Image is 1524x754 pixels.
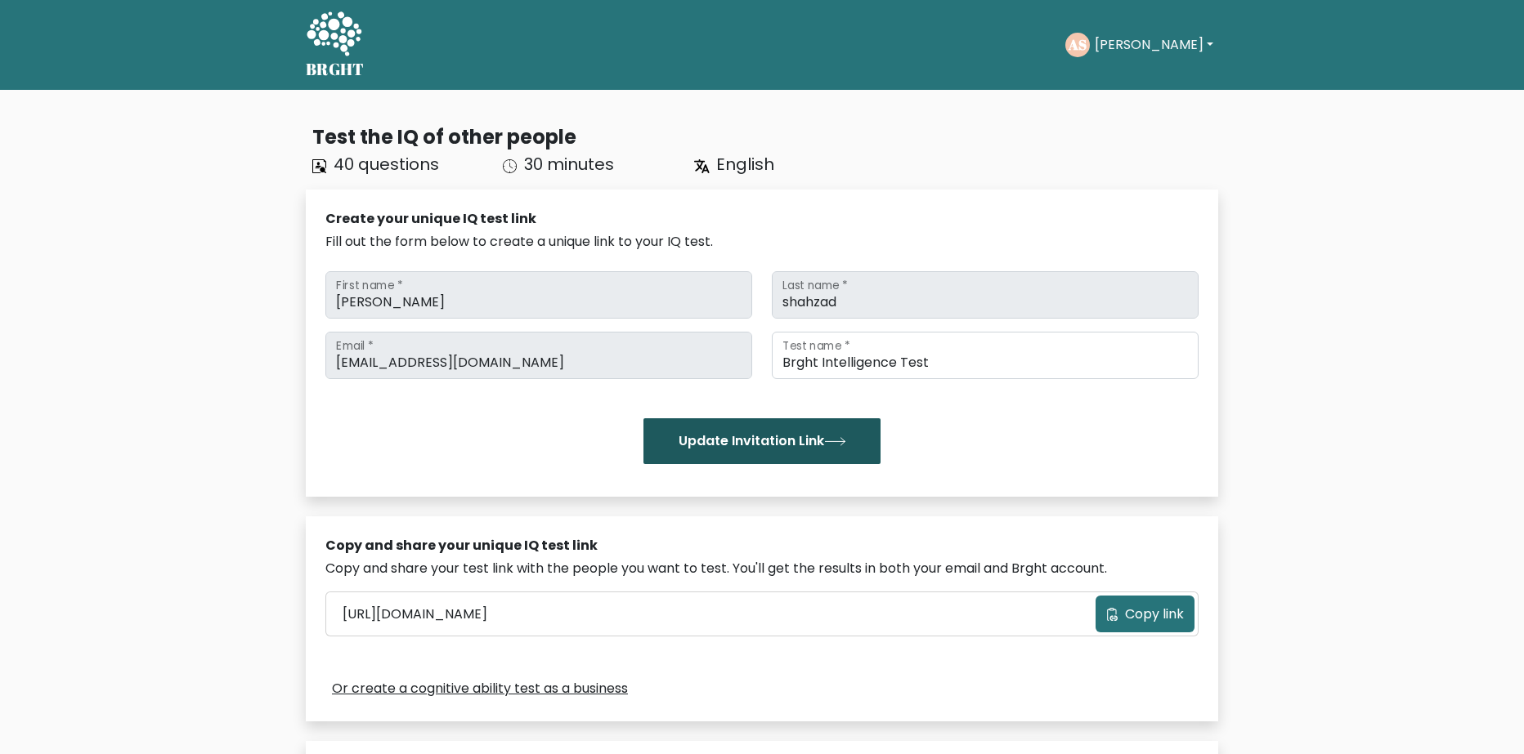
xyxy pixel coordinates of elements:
h5: BRGHT [306,60,365,79]
input: Last name [772,271,1199,319]
div: Test the IQ of other people [312,123,1218,152]
text: AS [1068,35,1087,54]
input: Test name [772,332,1199,379]
a: BRGHT [306,7,365,83]
div: Copy and share your unique IQ test link [325,536,1199,555]
div: Fill out the form below to create a unique link to your IQ test. [325,232,1199,252]
span: Copy link [1125,605,1184,624]
button: [PERSON_NAME] [1090,34,1218,56]
span: 40 questions [334,153,439,176]
input: First name [325,271,752,319]
button: Update Invitation Link [643,418,881,464]
button: Copy link [1096,596,1195,632]
span: English [716,153,774,176]
span: 30 minutes [524,153,614,176]
div: Create your unique IQ test link [325,209,1199,229]
a: Or create a cognitive ability test as a business [332,679,628,698]
div: Copy and share your test link with the people you want to test. You'll get the results in both yo... [325,559,1199,578]
input: Email [325,332,752,379]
